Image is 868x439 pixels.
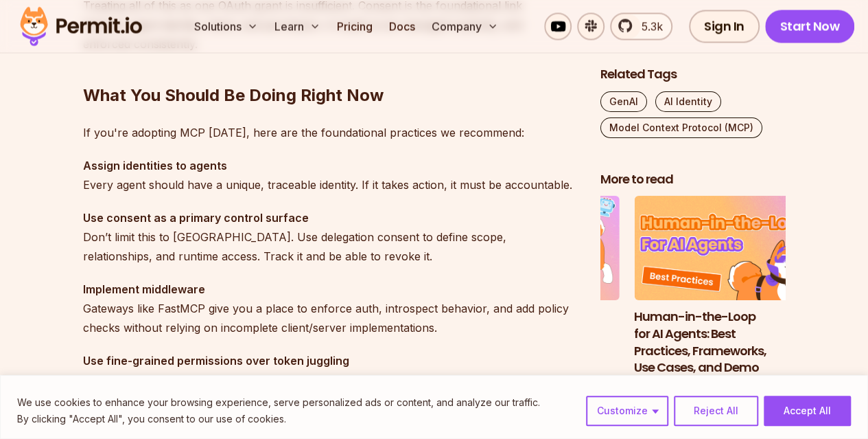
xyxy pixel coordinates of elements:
[600,171,786,188] h2: More to read
[633,18,663,34] span: 5.3k
[434,196,620,377] li: 1 of 3
[634,196,819,377] a: Human-in-the-Loop for AI Agents: Best Practices, Frameworks, Use Cases, and DemoHuman-in-the-Loop...
[434,308,620,343] h3: Why JWTs Can’t Handle AI Agent Access
[83,350,578,408] p: Tokens are not context-aware. Build a system where policies and relationships drive behavior, not...
[634,196,819,377] li: 2 of 3
[764,396,851,426] button: Accept All
[14,3,148,49] img: Permit logo
[384,12,421,40] a: Docs
[610,12,672,40] a: 5.3k
[586,396,668,426] button: Customize
[674,396,758,426] button: Reject All
[600,117,762,138] a: Model Context Protocol (MCP)
[655,91,721,112] a: AI Identity
[83,207,578,265] p: Don’t limit this to [GEOGRAPHIC_DATA]. Use delegation consent to define scope, relationships, and...
[634,196,819,301] img: Human-in-the-Loop for AI Agents: Best Practices, Frameworks, Use Cases, and Demo
[83,155,578,194] p: Every agent should have a unique, traceable identity. If it takes action, it must be accountable.
[269,12,326,40] button: Learn
[689,10,760,43] a: Sign In
[83,122,578,142] p: If you're adopting MCP [DATE], here are the foundational practices we recommend:
[83,29,578,106] h2: What You Should Be Doing Right Now
[189,12,263,40] button: Solutions
[83,279,578,337] p: Gateways like FastMCP give you a place to enforce auth, introspect behavior, and add policy check...
[83,353,349,367] strong: Use fine-grained permissions over token juggling
[600,91,647,112] a: GenAI
[83,158,227,172] strong: Assign identities to agents
[17,394,540,411] p: We use cookies to enhance your browsing experience, serve personalized ads or content, and analyz...
[600,196,786,394] div: Posts
[600,66,786,83] h2: Related Tags
[83,282,205,295] strong: Implement middleware
[17,411,540,427] p: By clicking "Accept All", you consent to our use of cookies.
[83,210,309,224] strong: Use consent as a primary control surface
[634,308,819,376] h3: Human-in-the-Loop for AI Agents: Best Practices, Frameworks, Use Cases, and Demo
[331,12,378,40] a: Pricing
[426,12,504,40] button: Company
[765,10,855,43] a: Start Now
